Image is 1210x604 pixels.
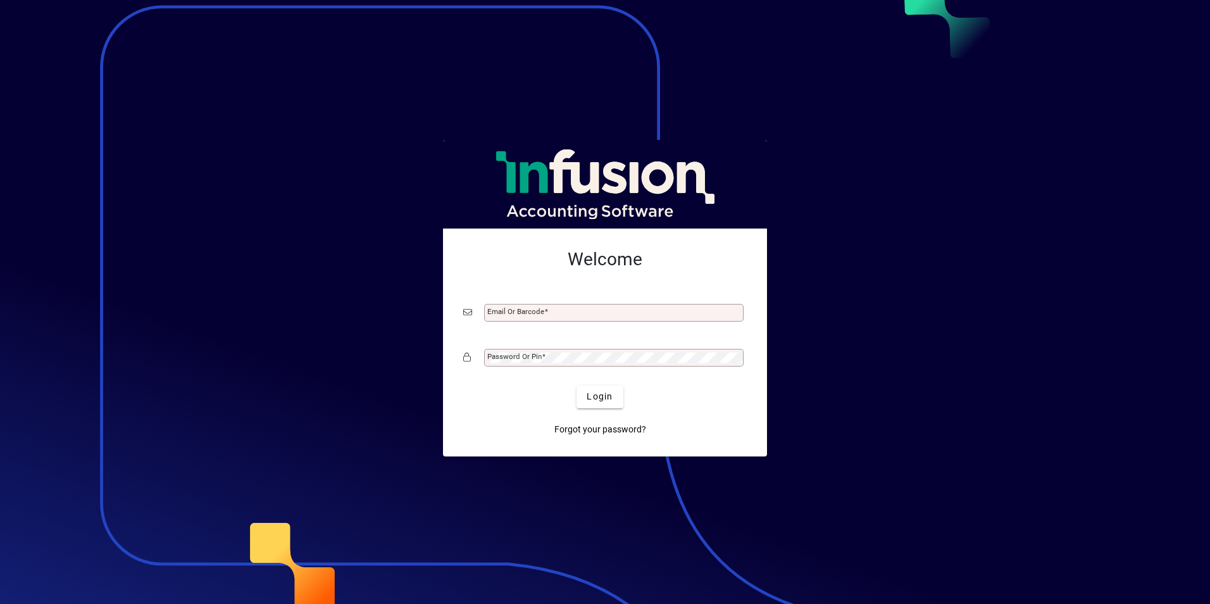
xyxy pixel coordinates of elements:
[554,423,646,436] span: Forgot your password?
[587,390,613,403] span: Login
[549,418,651,441] a: Forgot your password?
[487,307,544,316] mat-label: Email or Barcode
[577,386,623,408] button: Login
[487,352,542,361] mat-label: Password or Pin
[463,249,747,270] h2: Welcome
